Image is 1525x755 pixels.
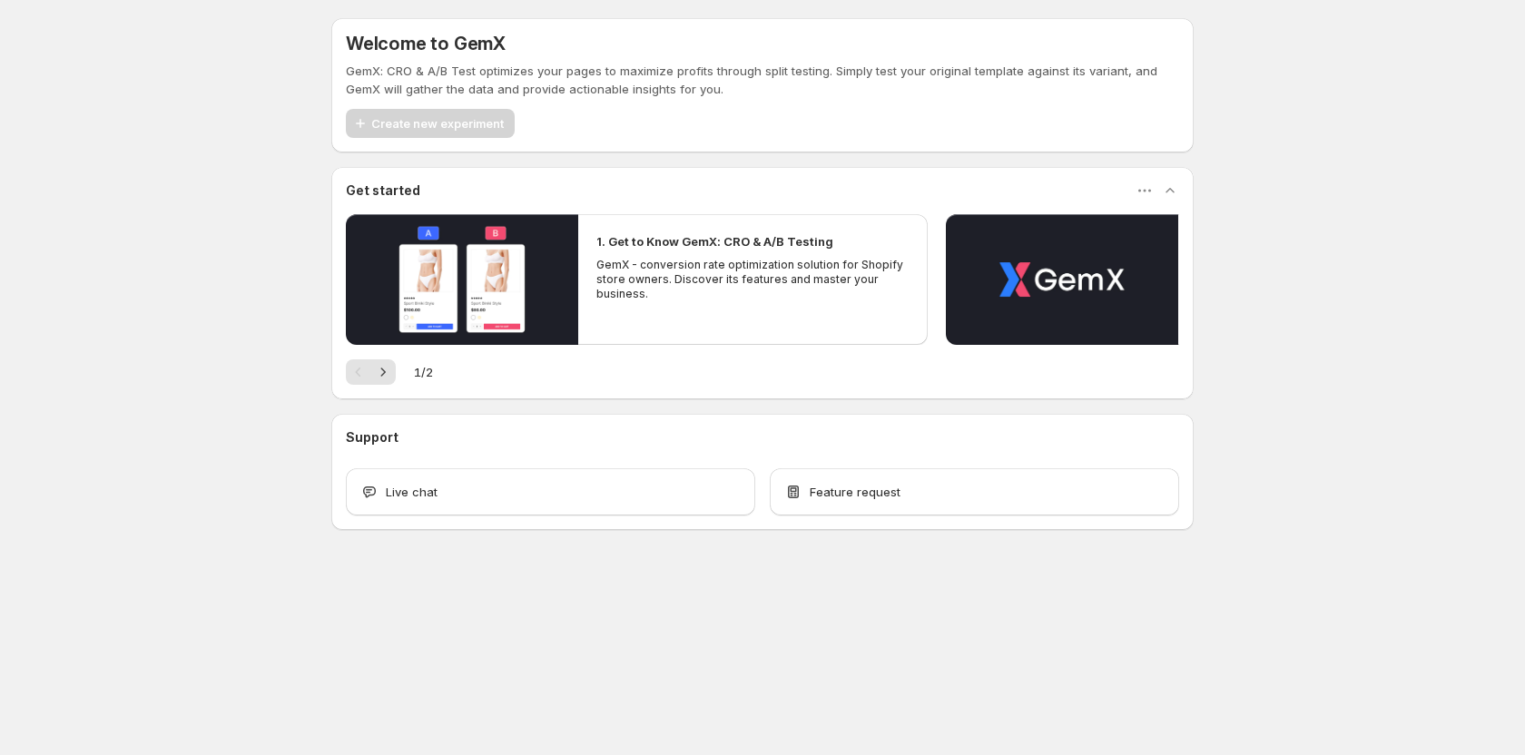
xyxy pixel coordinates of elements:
[946,214,1178,345] button: Play video
[596,232,833,250] h2: 1. Get to Know GemX: CRO & A/B Testing
[414,363,433,381] span: 1 / 2
[346,33,506,54] h5: Welcome to GemX
[346,359,396,385] nav: Pagination
[596,258,909,301] p: GemX - conversion rate optimization solution for Shopify store owners. Discover its features and ...
[346,428,398,446] h3: Support
[346,214,578,345] button: Play video
[370,359,396,385] button: Next
[346,62,1179,98] p: GemX: CRO & A/B Test optimizes your pages to maximize profits through split testing. Simply test ...
[386,483,438,501] span: Live chat
[346,181,420,200] h3: Get started
[810,483,900,501] span: Feature request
